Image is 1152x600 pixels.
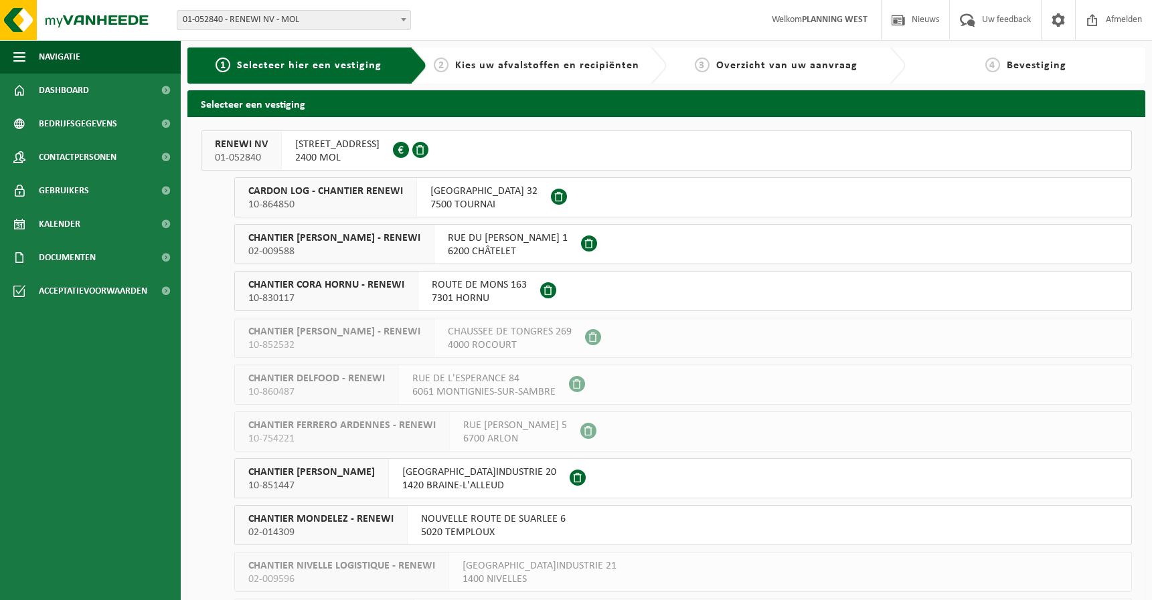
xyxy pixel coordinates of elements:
[215,151,268,165] span: 01-052840
[39,107,117,140] span: Bedrijfsgegevens
[237,60,382,71] span: Selecteer hier een vestiging
[248,185,403,198] span: CARDON LOG - CHANTIER RENEWI
[215,138,268,151] span: RENEWI NV
[39,140,116,174] span: Contactpersonen
[448,338,572,352] span: 4000 ROCOURT
[448,325,572,338] span: CHAUSSEE DE TONGRES 269
[463,559,616,573] span: [GEOGRAPHIC_DATA]INDUSTRIE 21
[430,185,538,198] span: [GEOGRAPHIC_DATA] 32
[448,231,568,245] span: RUE DU [PERSON_NAME] 1
[421,526,566,539] span: 5020 TEMPLOUX
[432,278,527,292] span: ROUTE DE MONS 163
[39,74,89,107] span: Dashboard
[234,271,1132,311] button: CHANTIER CORA HORNU - RENEWI 10-830117 ROUTE DE MONS 1637301 HORNU
[39,40,80,74] span: Navigatie
[177,10,411,30] span: 01-052840 - RENEWI NV - MOL
[234,505,1132,545] button: CHANTIER MONDELEZ - RENEWI 02-014309 NOUVELLE ROUTE DE SUARLEE 65020 TEMPLOUX
[187,90,1145,116] h2: Selecteer een vestiging
[39,274,147,308] span: Acceptatievoorwaarden
[455,60,639,71] span: Kies uw afvalstoffen en recipiënten
[412,385,556,399] span: 6061 MONTIGNIES-SUR-SAMBRE
[248,432,436,445] span: 10-754221
[248,419,436,432] span: CHANTIER FERRERO ARDENNES - RENEWI
[234,458,1132,498] button: CHANTIER [PERSON_NAME] 10-851447 [GEOGRAPHIC_DATA]INDUSTRIE 201420 BRAINE-L'ALLEUD
[463,432,567,445] span: 6700 ARLON
[430,198,538,211] span: 7500 TOURNAI
[448,245,568,258] span: 6200 CHÂTELET
[421,512,566,526] span: NOUVELLE ROUTE DE SUARLEE 6
[463,419,567,432] span: RUE [PERSON_NAME] 5
[695,58,710,72] span: 3
[248,231,420,245] span: CHANTIER [PERSON_NAME] - RENEWI
[295,138,380,151] span: [STREET_ADDRESS]
[463,573,616,586] span: 1400 NIVELLES
[248,278,404,292] span: CHANTIER CORA HORNU - RENEWI
[434,58,448,72] span: 2
[248,466,375,479] span: CHANTIER [PERSON_NAME]
[248,338,420,352] span: 10-852532
[39,207,80,241] span: Kalender
[201,130,1132,171] button: RENEWI NV 01-052840 [STREET_ADDRESS]2400 MOL
[248,372,385,385] span: CHANTIER DELFOOD - RENEWI
[402,466,556,479] span: [GEOGRAPHIC_DATA]INDUSTRIE 20
[248,526,394,539] span: 02-014309
[412,372,556,385] span: RUE DE L'ESPERANCE 84
[716,60,857,71] span: Overzicht van uw aanvraag
[248,198,403,211] span: 10-864850
[248,479,375,492] span: 10-851447
[216,58,230,72] span: 1
[39,174,89,207] span: Gebruikers
[1007,60,1066,71] span: Bevestiging
[234,177,1132,217] button: CARDON LOG - CHANTIER RENEWI 10-864850 [GEOGRAPHIC_DATA] 327500 TOURNAI
[248,325,420,338] span: CHANTIER [PERSON_NAME] - RENEWI
[802,15,868,25] strong: PLANNING WEST
[39,241,96,274] span: Documenten
[177,11,410,29] span: 01-052840 - RENEWI NV - MOL
[985,58,1000,72] span: 4
[248,559,435,573] span: CHANTIER NIVELLE LOGISTIQUE - RENEWI
[402,479,556,492] span: 1420 BRAINE-L'ALLEUD
[295,151,380,165] span: 2400 MOL
[248,512,394,526] span: CHANTIER MONDELEZ - RENEWI
[248,573,435,586] span: 02-009596
[248,292,404,305] span: 10-830117
[432,292,527,305] span: 7301 HORNU
[234,224,1132,264] button: CHANTIER [PERSON_NAME] - RENEWI 02-009588 RUE DU [PERSON_NAME] 16200 CHÂTELET
[248,245,420,258] span: 02-009588
[248,385,385,399] span: 10-860487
